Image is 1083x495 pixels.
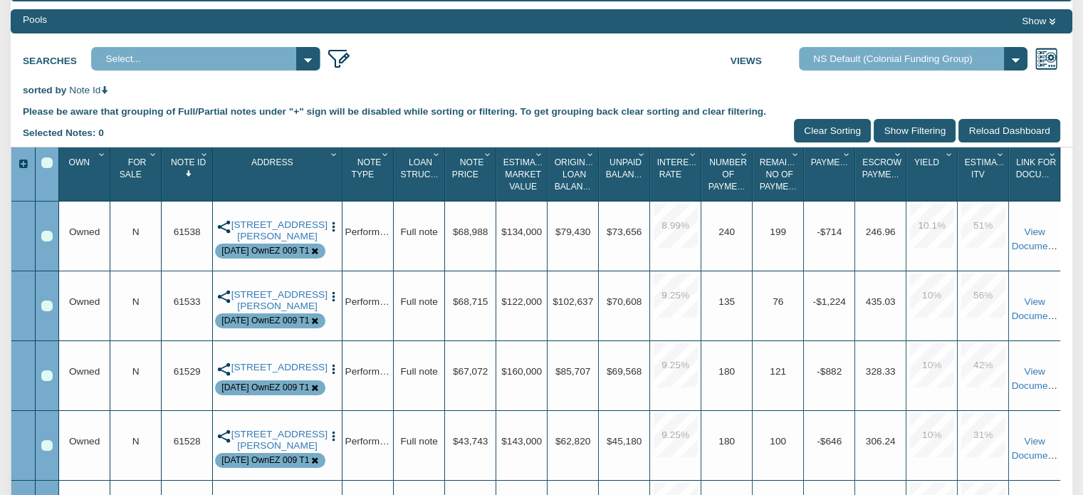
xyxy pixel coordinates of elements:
span: Full note [400,227,437,238]
label: Searches [23,47,91,68]
div: Column Menu [840,147,854,161]
a: View Documents [1011,297,1060,322]
div: 56.0 [961,273,1005,318]
div: For Sale Sort None [113,152,161,196]
span: -$714 [817,227,842,238]
div: 10.0 [910,413,954,457]
span: Sort Descending [183,170,194,178]
span: $68,715 [453,297,488,308]
span: $73,656 [607,227,642,238]
div: Row 3, Row Selection Checkbox [41,370,53,382]
span: $62,820 [555,437,590,447]
div: Sort None [62,152,110,196]
div: Sort None [961,152,1008,196]
div: Sort None [345,152,393,196]
span: 61533 [174,297,201,308]
span: Performing [345,367,392,377]
div: Column Menu [584,147,597,161]
span: $70,608 [607,297,642,308]
span: $43,743 [453,437,488,447]
span: Owned [69,367,100,377]
span: Owned [69,227,100,238]
div: 10.0 [910,343,954,387]
span: N [132,297,140,308]
div: Interest Rate Sort None [653,152,701,196]
span: Payment(P&I) [811,157,872,167]
span: 199 [770,227,786,238]
a: 2312 Silver Maple Court, Indianapolis, IN, 46222 [231,362,324,373]
span: Escrow Payment [862,157,903,179]
div: Note Price Sort None [448,152,496,196]
span: 61529 [174,367,201,377]
div: Sort None [653,152,701,196]
div: Column Menu [891,147,905,161]
div: 9.25 [654,413,698,457]
span: 306.24 [866,437,896,447]
div: Note Type Sort None [345,152,393,196]
span: $69,568 [607,367,642,377]
img: cell-menu.png [328,221,340,233]
span: Original Loan Balance [555,157,596,192]
div: 10.0 [910,273,954,318]
button: Press to open the note menu [328,289,340,303]
button: Show [1017,13,1060,30]
span: Owned [69,297,100,308]
span: Own [68,157,90,167]
span: Note Id [171,157,206,167]
input: Clear Sorting [794,119,872,142]
input: Reload Dashboard [958,119,1060,142]
div: Note is contained in the pool 8-14-25 OwnEZ 009 T1 [221,454,309,467]
span: Owned [69,437,100,447]
div: 8.99 [654,204,698,248]
div: Column Menu [328,147,341,161]
span: $79,430 [555,227,590,238]
div: Sort None [755,152,803,196]
div: Sort None [448,152,496,196]
div: Sort None [602,152,649,196]
span: Link For Documents [1016,157,1072,179]
span: -$1,224 [812,297,845,308]
div: Column Menu [481,147,495,161]
input: Show Filtering [874,119,956,142]
span: Estimated Itv [965,157,1014,179]
span: Estimated Market Value [503,157,553,192]
span: Address [251,157,293,167]
div: Number Of Payments Sort None [704,152,752,196]
div: Note is contained in the pool 8-14-25 OwnEZ 009 T1 [221,245,309,257]
a: 3530 East Morris Street, Indianapolis, IN, 46203 [231,289,324,313]
div: Select All [41,157,53,169]
span: $122,000 [501,297,542,308]
div: Original Loan Balance Sort None [550,152,598,196]
div: Estimated Market Value Sort None [499,152,547,196]
span: N [132,367,140,377]
div: Column Menu [379,147,392,161]
span: For Sale [120,157,147,179]
div: Sort None [499,152,547,196]
span: 61538 [174,227,201,238]
span: Performing [345,297,392,308]
div: Sort None [704,152,752,196]
div: Column Menu [533,147,546,161]
button: Press to open the note menu [328,362,340,376]
div: 9.25 [654,343,698,387]
div: Column Menu [1046,147,1060,161]
div: Column Menu [430,147,444,161]
div: Sort None [216,152,342,196]
span: Full note [400,367,437,377]
div: Column Menu [198,147,211,161]
span: N [132,437,140,447]
div: Sort None [909,152,957,196]
div: 31.0 [961,413,1005,457]
div: Escrow Payment Sort None [858,152,906,196]
div: Column Menu [635,147,649,161]
div: Column Menu [738,147,751,161]
div: Sort None [397,152,444,196]
span: 61528 [174,437,201,447]
div: Estimated Itv Sort None [961,152,1008,196]
span: 135 [718,297,735,308]
img: share.svg [216,429,231,444]
span: 180 [718,437,735,447]
img: share.svg [216,219,231,234]
div: Note is contained in the pool 8-14-25 OwnEZ 009 T1 [221,382,309,394]
span: 76 [773,297,783,308]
